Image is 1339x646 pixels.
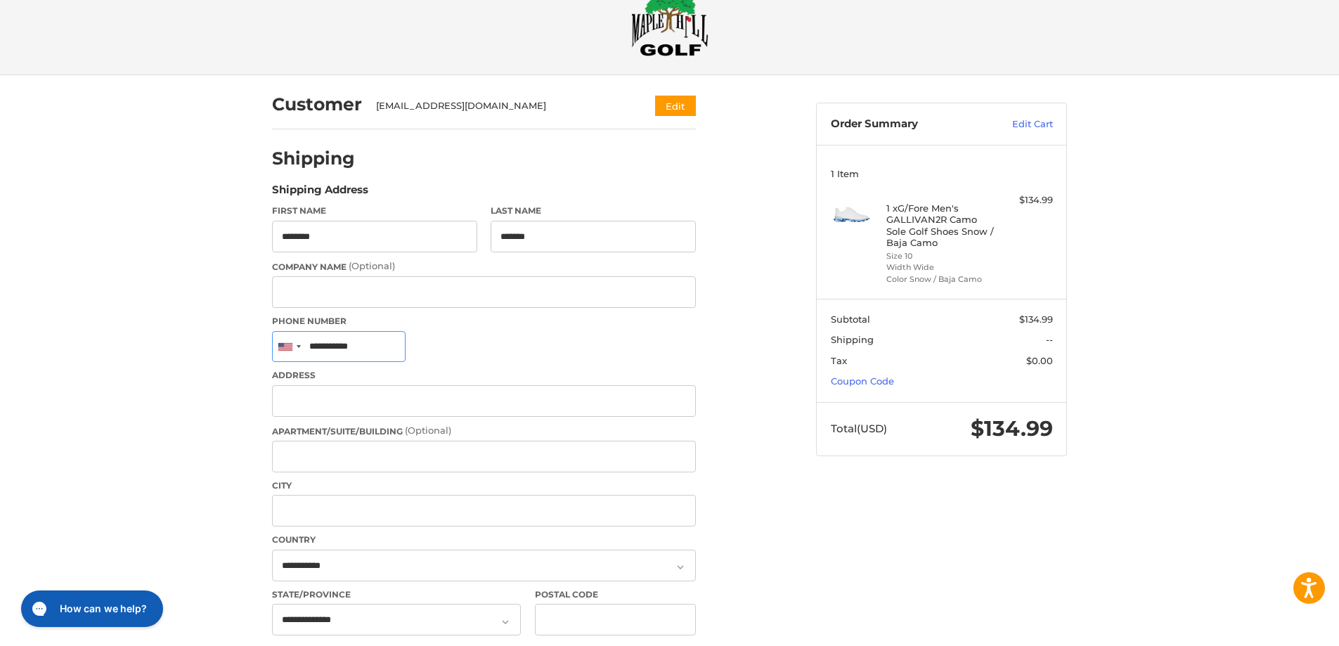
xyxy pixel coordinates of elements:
[886,250,994,262] li: Size 10
[886,273,994,285] li: Color Snow / Baja Camo
[272,259,696,273] label: Company Name
[831,117,982,131] h3: Order Summary
[535,588,697,601] label: Postal Code
[376,99,628,113] div: [EMAIL_ADDRESS][DOMAIN_NAME]
[831,355,847,366] span: Tax
[272,534,696,546] label: Country
[272,369,696,382] label: Address
[272,588,521,601] label: State/Province
[272,424,696,438] label: Apartment/Suite/Building
[272,182,368,205] legend: Shipping Address
[491,205,696,217] label: Last Name
[655,96,696,116] button: Edit
[831,168,1053,179] h3: 1 Item
[272,93,362,115] h2: Customer
[272,148,355,169] h2: Shipping
[831,375,894,387] a: Coupon Code
[1026,355,1053,366] span: $0.00
[349,260,395,271] small: (Optional)
[886,202,994,248] h4: 1 x G/Fore Men's GALLIVAN2R Camo Sole Golf Shoes Snow / Baja Camo
[1019,314,1053,325] span: $134.99
[273,332,305,362] div: United States: +1
[971,415,1053,441] span: $134.99
[272,315,696,328] label: Phone Number
[886,261,994,273] li: Width Wide
[831,334,874,345] span: Shipping
[1046,334,1053,345] span: --
[272,479,696,492] label: City
[14,586,167,632] iframe: Gorgias live chat messenger
[831,314,870,325] span: Subtotal
[982,117,1053,131] a: Edit Cart
[831,422,887,435] span: Total (USD)
[405,425,451,436] small: (Optional)
[272,205,477,217] label: First Name
[997,193,1053,207] div: $134.99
